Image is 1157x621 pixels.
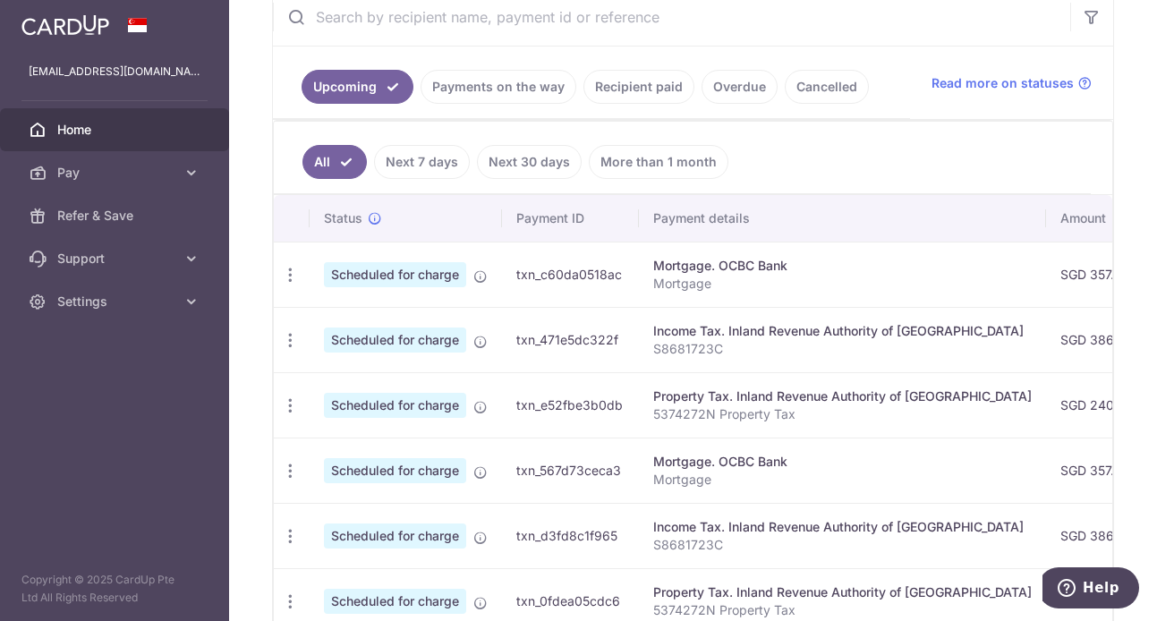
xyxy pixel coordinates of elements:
[1046,503,1148,568] td: SGD 386.00
[653,257,1032,275] div: Mortgage. OCBC Bank
[653,471,1032,489] p: Mortgage
[57,293,175,310] span: Settings
[653,322,1032,340] div: Income Tax. Inland Revenue Authority of [GEOGRAPHIC_DATA]
[1042,567,1139,612] iframe: Opens a widget where you can find more information
[639,195,1046,242] th: Payment details
[324,328,466,353] span: Scheduled for charge
[785,70,869,104] a: Cancelled
[421,70,576,104] a: Payments on the way
[653,601,1032,619] p: 5374272N Property Tax
[932,74,1092,92] a: Read more on statuses
[653,453,1032,471] div: Mortgage. OCBC Bank
[653,275,1032,293] p: Mortgage
[653,387,1032,405] div: Property Tax. Inland Revenue Authority of [GEOGRAPHIC_DATA]
[477,145,582,179] a: Next 30 days
[302,70,413,104] a: Upcoming
[324,589,466,614] span: Scheduled for charge
[653,518,1032,536] div: Income Tax. Inland Revenue Authority of [GEOGRAPHIC_DATA]
[29,63,200,81] p: [EMAIL_ADDRESS][DOMAIN_NAME]
[653,340,1032,358] p: S8681723C
[374,145,470,179] a: Next 7 days
[702,70,778,104] a: Overdue
[589,145,728,179] a: More than 1 month
[302,145,367,179] a: All
[653,583,1032,601] div: Property Tax. Inland Revenue Authority of [GEOGRAPHIC_DATA]
[653,536,1032,554] p: S8681723C
[502,503,639,568] td: txn_d3fd8c1f965
[653,405,1032,423] p: 5374272N Property Tax
[502,242,639,307] td: txn_c60da0518ac
[57,250,175,268] span: Support
[21,14,109,36] img: CardUp
[1046,372,1148,438] td: SGD 240.00
[932,74,1074,92] span: Read more on statuses
[324,262,466,287] span: Scheduled for charge
[502,372,639,438] td: txn_e52fbe3b0db
[502,307,639,372] td: txn_471e5dc322f
[324,393,466,418] span: Scheduled for charge
[324,458,466,483] span: Scheduled for charge
[324,523,466,549] span: Scheduled for charge
[583,70,694,104] a: Recipient paid
[57,207,175,225] span: Refer & Save
[1046,307,1148,372] td: SGD 386.00
[57,121,175,139] span: Home
[1060,209,1106,227] span: Amount
[1046,242,1148,307] td: SGD 357.00
[324,209,362,227] span: Status
[502,195,639,242] th: Payment ID
[1046,438,1148,503] td: SGD 357.00
[502,438,639,503] td: txn_567d73ceca3
[57,164,175,182] span: Pay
